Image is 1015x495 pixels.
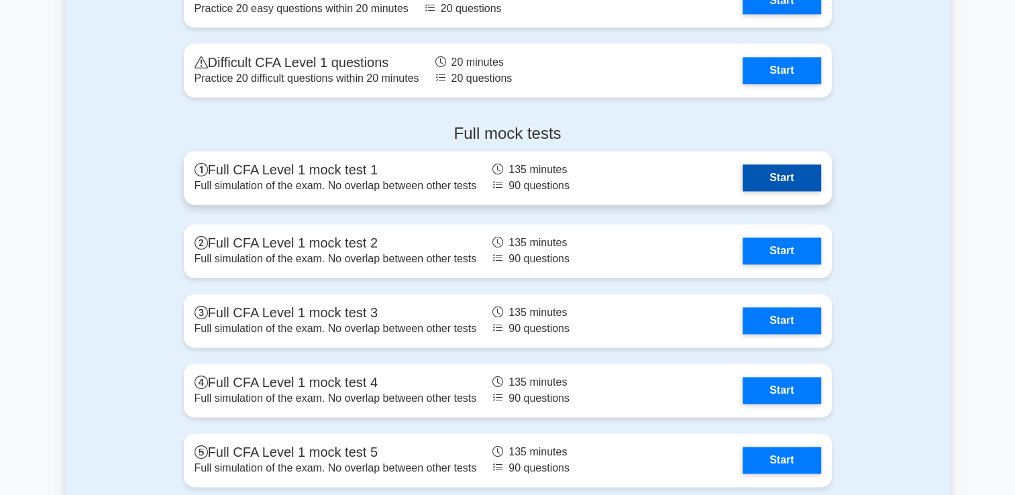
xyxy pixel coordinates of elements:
[743,377,820,404] a: Start
[743,237,820,264] a: Start
[743,307,820,334] a: Start
[743,447,820,474] a: Start
[184,124,832,144] h4: Full mock tests
[743,164,820,191] a: Start
[743,57,820,84] a: Start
